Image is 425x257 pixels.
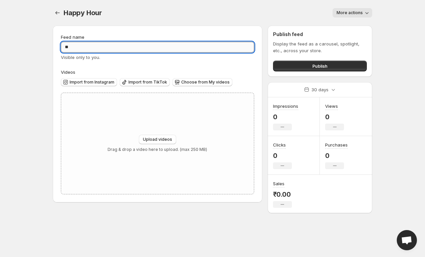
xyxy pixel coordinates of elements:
span: Import from Instagram [70,79,114,85]
p: ₹0.00 [273,190,292,198]
span: Happy Hour [64,9,102,17]
button: Import from Instagram [61,78,117,86]
span: Import from TikTok [128,79,167,85]
span: Feed name [61,34,84,40]
h3: Clicks [273,141,286,148]
p: 30 days [311,86,329,93]
p: 0 [273,113,298,121]
button: Choose from My videos [172,78,232,86]
h3: Views [325,103,338,109]
p: 0 [325,152,348,160]
button: Settings [53,8,62,18]
span: Publish [312,63,327,69]
p: 0 [325,113,344,121]
span: Choose from My videos [181,79,230,85]
div: Open chat [397,230,417,250]
button: Upload videos [139,135,176,144]
span: More actions [337,10,363,15]
p: 0 [273,152,292,160]
span: Videos [61,69,75,75]
h3: Purchases [325,141,348,148]
button: Import from TikTok [120,78,170,86]
h3: Impressions [273,103,298,109]
p: Display the feed as a carousel, spotlight, etc., across your store. [273,40,367,54]
h3: Sales [273,180,284,187]
button: Publish [273,61,367,71]
h2: Publish feed [273,31,367,38]
span: Upload videos [143,137,172,142]
p: Drag & drop a video here to upload. (max 250 MB) [108,147,207,152]
span: Visible only to you. [61,55,100,60]
button: More actions [333,8,372,18]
